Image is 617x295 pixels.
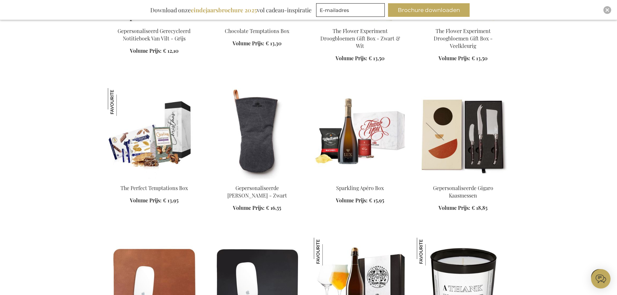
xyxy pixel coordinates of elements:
a: Gepersonaliseerde Gigaro Kaasmessen [433,185,493,199]
a: Personalised Recycled Felt Notebook - Grey [108,19,200,25]
a: Chocolate Temptations Box [211,19,303,25]
span: € 13,30 [266,40,281,47]
div: Download onze vol cadeau-inspiratie [147,3,314,17]
a: The Perfect Temptations Box [120,185,188,191]
a: The Flower Experiment Gift Box - Black & White [314,19,406,25]
span: Volume Prijs: [439,204,470,211]
a: The Flower Experiment Droogbloemen Gift Box - Zwart & Wit [320,28,400,49]
a: Volume Prijs: € 13,50 [336,55,384,62]
span: Volume Prijs: [336,55,367,62]
span: Volume Prijs: [233,40,264,47]
a: Volume Prijs: € 16,55 [233,204,281,212]
img: Fourchette Bier Gift Box [314,238,342,266]
span: € 12,10 [163,47,178,54]
b: eindejaarsbrochure 2025 [191,6,257,14]
form: marketing offers and promotions [316,3,387,19]
img: Gepersonaliseerde Geurkaars - Zwart Mat [417,238,445,266]
img: Personalised Asado Oven Mit - Black [211,88,303,179]
button: Brochure downloaden [388,3,470,17]
a: Volume Prijs: € 18,85 [439,204,487,212]
a: The Flower Experiment Droogbloemen Gift Box - Veelkleurig [434,28,493,49]
a: Gepersonaliseerd Gerecycleerd Notitieboek Van Vilt - Grijs [118,28,190,42]
img: The Perfect Temptations Box [108,88,136,116]
a: The Flower Experiment Gift Box - Multi [417,19,509,25]
div: Close [603,6,611,14]
span: € 13,50 [369,55,384,62]
img: Sparkling Apéro Box [314,88,406,179]
span: € 16,55 [266,204,281,211]
a: Volume Prijs: € 13,50 [439,55,487,62]
span: Volume Prijs: [130,197,162,204]
iframe: belco-activator-frame [591,269,611,289]
a: The Perfect Temptations Box The Perfect Temptations Box [108,176,200,182]
img: Personalised Gigaro Cheese Knives [417,88,509,179]
span: Volume Prijs: [233,204,265,211]
span: Volume Prijs: [130,47,162,54]
span: € 13,50 [472,55,487,62]
a: Volume Prijs: € 12,10 [130,47,178,55]
input: E-mailadres [316,3,385,17]
span: Volume Prijs: [439,55,470,62]
img: Close [605,8,609,12]
a: Personalised Gigaro Cheese Knives [417,176,509,182]
span: € 13,95 [163,197,178,204]
img: The Perfect Temptations Box [108,88,200,179]
a: Chocolate Temptations Box [225,28,289,34]
a: Personalised Asado Oven Mit - Black [211,176,303,182]
span: € 18,85 [472,204,487,211]
a: Volume Prijs: € 13,95 [130,197,178,204]
a: Volume Prijs: € 13,30 [233,40,281,47]
a: Gepersonaliseerde [PERSON_NAME] - Zwart [227,185,287,199]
